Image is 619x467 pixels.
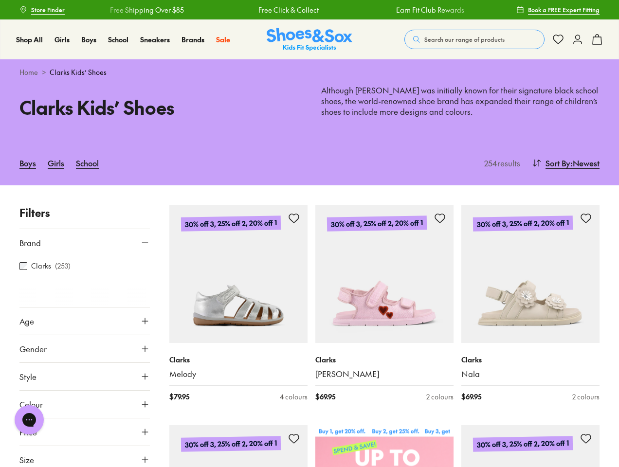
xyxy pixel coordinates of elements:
[267,28,352,52] img: SNS_Logo_Responsive.svg
[76,152,99,174] a: School
[404,30,545,49] button: Search our range of products
[140,35,170,45] a: Sneakers
[19,93,298,121] h1: Clarks Kids’ Shoes
[19,1,65,18] a: Store Finder
[280,392,308,402] div: 4 colours
[48,152,64,174] a: Girls
[461,369,600,379] a: Nala
[81,35,96,44] span: Boys
[216,35,230,45] a: Sale
[19,67,600,77] div: >
[55,35,70,44] span: Girls
[50,67,107,77] span: Clarks Kids’ Shoes
[461,205,600,343] a: 30% off 3, 25% off 2, 20% off 1
[19,307,150,335] button: Age
[55,261,71,271] p: ( 253 )
[216,35,230,44] span: Sale
[81,35,96,45] a: Boys
[181,436,281,452] p: 30% off 3, 25% off 2, 20% off 1
[19,335,150,362] button: Gender
[315,355,454,365] p: Clarks
[546,157,570,169] span: Sort By
[426,392,454,402] div: 2 colours
[169,205,308,343] a: 30% off 3, 25% off 2, 20% off 1
[19,371,36,382] span: Style
[516,1,600,18] a: Book a FREE Expert Fitting
[182,35,204,44] span: Brands
[315,369,454,379] a: [PERSON_NAME]
[461,355,600,365] p: Clarks
[19,398,43,410] span: Colour
[19,315,34,327] span: Age
[31,261,51,271] label: Clarks
[31,5,65,14] span: Store Finder
[532,152,600,174] button: Sort By:Newest
[108,35,128,44] span: School
[19,418,150,446] button: Price
[480,157,520,169] p: 254 results
[461,392,481,402] span: $ 69.95
[257,5,318,15] a: Free Click & Collect
[315,392,335,402] span: $ 69.95
[19,454,34,466] span: Size
[528,5,600,14] span: Book a FREE Expert Fitting
[182,35,204,45] a: Brands
[109,5,183,15] a: Free Shipping Over $85
[473,436,573,452] p: 30% off 3, 25% off 2, 20% off 1
[169,355,308,365] p: Clarks
[19,343,47,355] span: Gender
[424,35,505,44] span: Search our range of products
[572,392,600,402] div: 2 colours
[321,85,600,117] p: Although [PERSON_NAME] was initially known for their signature black school shoes, the world-reno...
[315,205,454,343] a: 30% off 3, 25% off 2, 20% off 1
[140,35,170,44] span: Sneakers
[395,5,463,15] a: Earn Fit Club Rewards
[570,157,600,169] span: : Newest
[19,152,36,174] a: Boys
[10,402,49,438] iframe: Gorgias live chat messenger
[19,363,150,390] button: Style
[19,205,150,221] p: Filters
[55,35,70,45] a: Girls
[108,35,128,45] a: School
[19,67,38,77] a: Home
[267,28,352,52] a: Shoes & Sox
[473,216,573,232] p: 30% off 3, 25% off 2, 20% off 1
[16,35,43,44] span: Shop All
[19,391,150,418] button: Colour
[169,392,189,402] span: $ 79.95
[169,369,308,379] a: Melody
[19,237,41,249] span: Brand
[327,216,427,232] p: 30% off 3, 25% off 2, 20% off 1
[181,216,281,232] p: 30% off 3, 25% off 2, 20% off 1
[16,35,43,45] a: Shop All
[19,229,150,256] button: Brand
